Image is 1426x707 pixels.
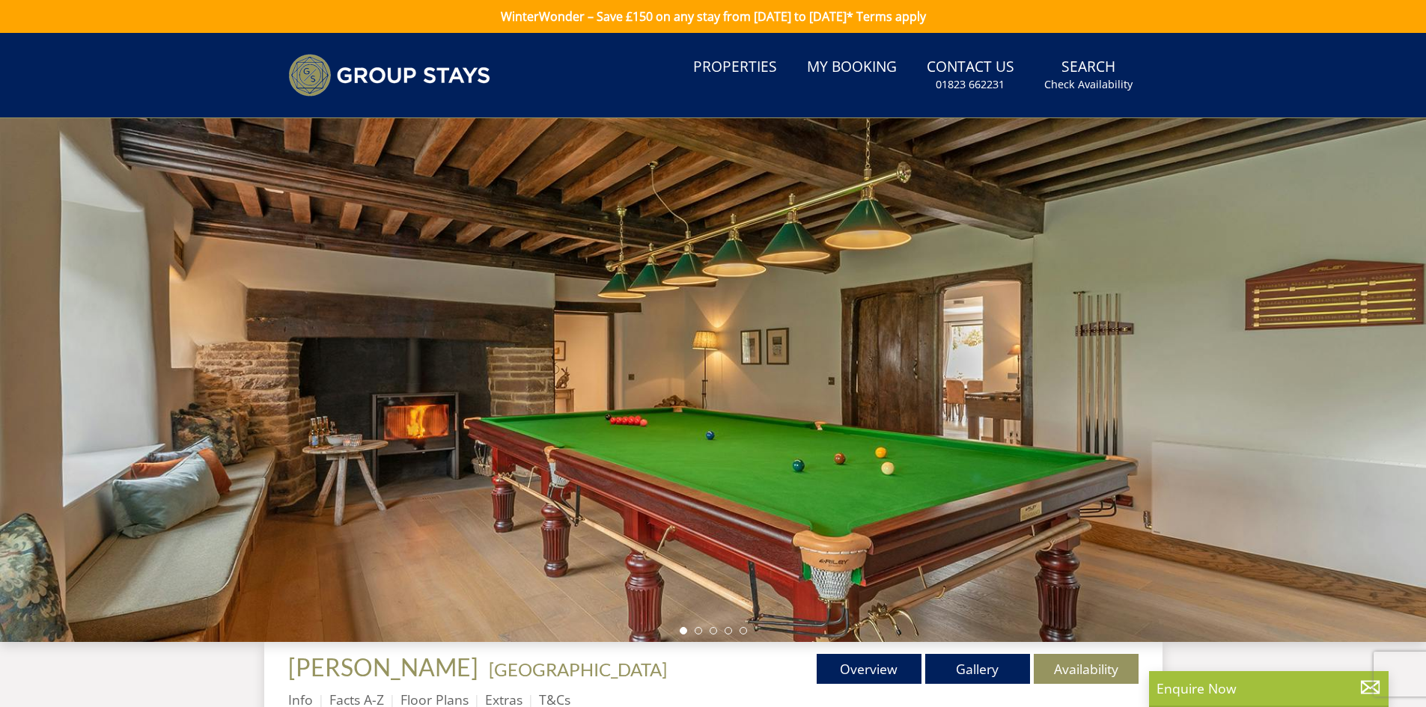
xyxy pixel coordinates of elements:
a: Overview [817,654,921,684]
a: Contact Us01823 662231 [921,51,1020,100]
a: Availability [1034,654,1139,684]
p: Enquire Now [1157,679,1381,698]
small: Check Availability [1044,77,1133,92]
a: Gallery [925,654,1030,684]
span: - [483,658,667,680]
a: [GEOGRAPHIC_DATA] [489,658,667,680]
a: Properties [687,51,783,85]
a: SearchCheck Availability [1038,51,1139,100]
a: [PERSON_NAME] [288,652,483,682]
span: [PERSON_NAME] [288,652,478,682]
small: 01823 662231 [936,77,1005,92]
img: Group Stays [288,54,490,97]
a: My Booking [801,51,903,85]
